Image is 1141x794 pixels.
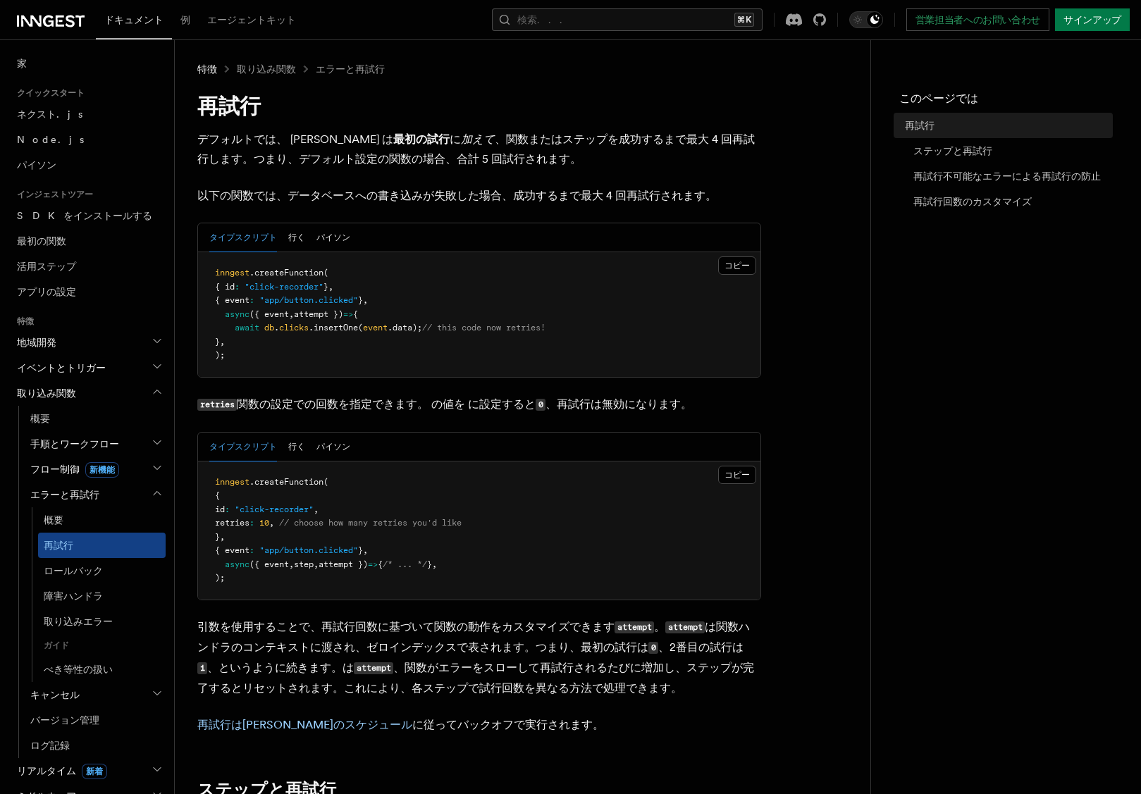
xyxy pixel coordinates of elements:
[11,152,166,178] a: パイソン
[44,590,103,602] font: 障害ハンドラ
[30,489,99,500] font: エラーと再試行
[11,406,166,758] div: 取り込み関数
[180,14,190,25] font: 例
[209,442,277,452] font: タイプスクリプト
[665,621,705,633] code: attempt
[25,733,166,758] a: ログ記録
[314,504,319,514] span: ,
[17,58,27,69] font: 家
[25,482,166,507] button: エラーと再試行
[363,323,388,333] span: event
[38,657,166,682] a: べき等性の扱い
[249,545,254,555] span: :
[199,4,304,38] a: エージェントキット
[249,559,289,569] span: ({ event
[343,309,353,319] span: =>
[492,8,763,31] button: 検索...⌘K
[294,559,314,569] span: step
[96,4,172,39] a: ドキュメント
[207,661,354,674] font: 、というように続きます。は
[90,465,115,475] font: 新機能
[25,457,166,482] button: フロー制御新機能
[25,707,166,733] a: バージョン管理
[288,442,305,452] font: 行く
[915,14,1040,25] font: 営業担当者へのお問い合わせ
[323,477,328,487] span: (
[17,159,56,170] font: パイソン
[304,397,536,411] font: の回数を指定できます。 の値を に設定すると
[536,399,545,411] code: 0
[197,718,412,731] a: 再試行は[PERSON_NAME]のスケジュール
[197,661,754,695] font: 、関数がエラーをスローして再試行されるたびに増加し、ステップが完了するとリセットされます。これにより、各ステップで試行回数を異なる方法で処理できます。
[906,8,1049,31] a: 営業担当者へのお問い合わせ
[215,337,220,347] span: }
[11,355,166,380] button: イベントとトリガー
[225,559,249,569] span: async
[215,282,235,292] span: { id
[593,718,604,731] font: 。
[718,466,756,484] button: コピー
[44,664,113,675] font: べき等性の扱い
[913,170,1101,182] font: 再試行不可能なエラーによる再試行の防止
[30,464,80,475] font: フロー制御
[225,309,249,319] span: async
[215,545,249,555] span: { event
[1063,14,1121,25] font: サインアップ
[38,583,166,609] a: 障害ハンドラ
[225,504,230,514] span: :
[11,254,166,279] a: 活用ステップ
[25,431,166,457] button: 手順とワークフロー
[259,518,269,528] span: 10
[432,559,437,569] span: ,
[274,323,279,333] span: .
[354,662,393,674] code: attempt
[44,565,103,576] font: ロールバック
[412,718,593,731] font: に従ってバックオフで実行されます
[215,268,249,278] span: inngest
[363,295,368,305] span: ,
[25,406,166,431] a: 概要
[427,559,432,569] span: }
[30,413,50,424] font: 概要
[235,323,259,333] span: await
[17,362,106,373] font: イベントとトリガー
[11,51,166,76] a: 家
[358,295,363,305] span: }
[908,189,1113,214] a: 再試行回数のカスタマイズ
[422,323,545,333] span: // this code now retries!
[215,350,225,360] span: );
[388,323,422,333] span: .data);
[30,689,80,700] font: キャンセル
[30,438,119,449] font: 手順とワークフロー
[461,132,495,146] font: 加えて
[648,642,658,654] code: 0
[17,108,82,120] font: ネクスト.js
[17,387,76,399] font: 取り込み関数
[207,14,296,25] font: エージェントキット
[220,337,225,347] span: ,
[237,397,304,411] font: 関数の設定で
[849,11,883,28] button: ダークモードを切り替える
[368,559,378,569] span: =>
[86,767,103,776] font: 新着
[44,514,63,526] font: 概要
[30,714,99,726] font: バージョン管理
[215,490,220,500] span: {
[899,113,1113,138] a: 再試行
[11,758,166,783] button: リアルタイム新着
[279,518,462,528] span: // choose how many retries you'd like
[450,132,461,146] font: に
[172,4,199,38] a: 例
[11,279,166,304] a: アプリの設定
[378,559,383,569] span: {
[215,573,225,583] span: );
[316,62,385,76] a: エラーと再試行
[197,189,717,202] font: 以下の関数では、データベースへの書き込みが失敗した場合、成功するまで最大 4 回再試行されます。
[249,268,323,278] span: .createFunction
[235,504,314,514] span: "click-recorder"
[44,540,73,551] font: 再試行
[545,397,692,411] font: 、再試行は無効になります。
[17,765,76,776] font: リアルタイム
[215,532,220,542] span: }
[25,682,166,707] button: キャンセル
